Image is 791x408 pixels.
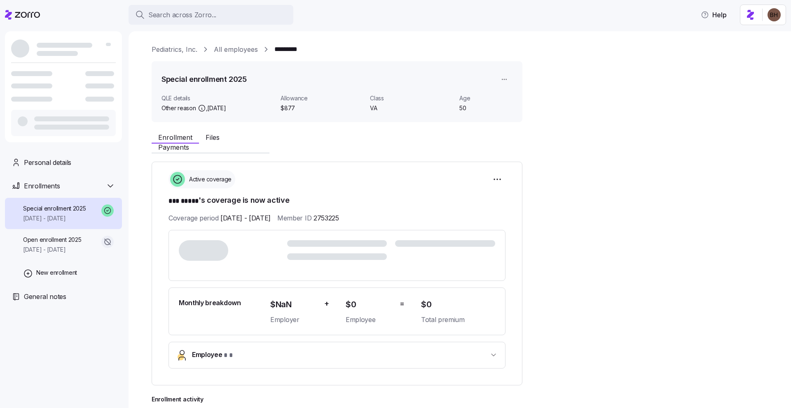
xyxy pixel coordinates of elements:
[23,236,81,244] span: Open enrollment 2025
[346,298,393,311] span: $0
[214,44,258,55] a: All employees
[220,213,271,223] span: [DATE] - [DATE]
[36,269,77,277] span: New enrollment
[161,94,274,102] span: QLE details
[324,298,329,310] span: +
[158,134,192,141] span: Enrollment
[23,214,86,223] span: [DATE] - [DATE]
[400,298,405,310] span: =
[148,10,216,20] span: Search across Zorro...
[421,315,495,325] span: Total premium
[168,213,271,223] span: Coverage period
[370,94,453,102] span: Class
[277,213,339,223] span: Member ID
[23,246,81,254] span: [DATE] - [DATE]
[281,104,363,112] span: $877
[187,175,232,183] span: Active coverage
[270,315,318,325] span: Employer
[207,104,226,112] span: [DATE]
[24,292,66,302] span: General notes
[152,44,197,55] a: Pediatrics, Inc.
[694,7,733,23] button: Help
[161,74,247,84] h1: Special enrollment 2025
[459,104,513,112] span: 50
[158,144,189,151] span: Payments
[701,10,727,20] span: Help
[270,298,318,311] span: $NaN
[346,315,393,325] span: Employee
[370,104,453,112] span: VA
[129,5,293,25] button: Search across Zorro...
[179,298,241,308] span: Monthly breakdown
[152,395,522,403] span: Enrollment activity
[24,158,71,168] span: Personal details
[206,134,220,141] span: Files
[314,213,339,223] span: 2753225
[459,94,513,102] span: Age
[23,204,86,213] span: Special enrollment 2025
[24,181,60,191] span: Enrollments
[168,195,505,206] h1: 's coverage is now active
[192,350,233,361] span: Employee
[421,298,495,311] span: $0
[161,104,226,112] span: Other reason ,
[169,342,505,368] button: Employee* *
[768,8,781,21] img: c3c218ad70e66eeb89914ccc98a2927c
[281,94,363,102] span: Allowance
